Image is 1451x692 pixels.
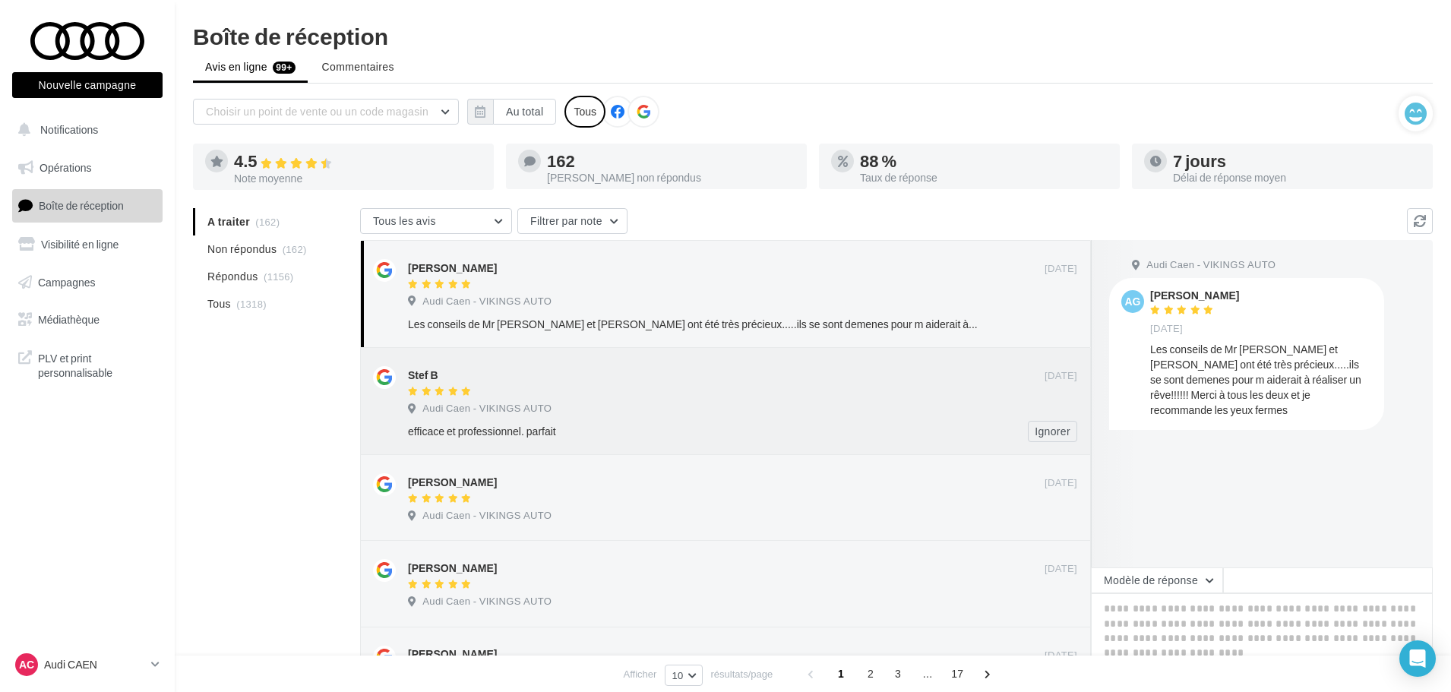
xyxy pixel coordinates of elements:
span: Audi Caen - VIKINGS AUTO [422,595,552,608]
span: [DATE] [1045,369,1077,383]
span: [DATE] [1045,562,1077,576]
span: PLV et print personnalisable [38,348,156,381]
span: 10 [672,669,683,681]
button: 10 [665,665,702,686]
div: [PERSON_NAME] [408,561,497,576]
span: Campagnes [38,275,96,288]
span: Audi Caen - VIKINGS AUTO [1146,258,1276,272]
button: Au total [467,99,556,125]
div: efficace et professionnel. parfait [408,424,978,439]
a: Médiathèque [9,304,166,336]
button: Modèle de réponse [1091,567,1223,593]
span: ag [1125,294,1141,309]
span: 1 [829,662,853,686]
div: [PERSON_NAME] [408,646,497,662]
span: Visibilité en ligne [41,238,119,251]
div: Les conseils de Mr [PERSON_NAME] et [PERSON_NAME] ont été très précieux.....ils se sont demenes p... [408,317,978,332]
div: 162 [547,153,795,169]
span: Opérations [40,161,91,174]
div: [PERSON_NAME] [1150,290,1239,301]
span: Tous [207,296,231,311]
a: Campagnes [9,267,166,299]
span: Répondus [207,269,258,284]
div: Délai de réponse moyen [1173,172,1421,183]
button: Notifications [9,114,160,146]
p: Audi CAEN [44,657,145,672]
div: Boîte de réception [193,24,1433,47]
a: Boîte de réception [9,189,166,222]
span: [DATE] [1150,322,1183,336]
div: Les conseils de Mr [PERSON_NAME] et [PERSON_NAME] ont été très précieux.....ils se sont demenes p... [1150,342,1372,418]
span: [DATE] [1045,262,1077,276]
span: Audi Caen - VIKINGS AUTO [422,295,552,308]
a: PLV et print personnalisable [9,342,166,387]
div: [PERSON_NAME] [408,261,497,276]
span: (162) [283,243,307,255]
a: Opérations [9,152,166,184]
a: Visibilité en ligne [9,229,166,261]
span: Tous les avis [373,214,436,227]
span: 17 [945,662,969,686]
span: Commentaires [322,60,394,73]
div: Open Intercom Messenger [1399,640,1436,677]
span: Audi Caen - VIKINGS AUTO [422,402,552,416]
span: ... [915,662,940,686]
button: Au total [493,99,556,125]
span: Non répondus [207,242,277,257]
div: 88 % [860,153,1108,169]
button: Ignorer [1028,421,1077,442]
span: 2 [858,662,883,686]
div: Taux de réponse [860,172,1108,183]
span: 3 [886,662,910,686]
button: Nouvelle campagne [12,72,163,98]
span: Audi Caen - VIKINGS AUTO [422,509,552,523]
span: Choisir un point de vente ou un code magasin [206,105,428,118]
span: (1156) [264,270,294,283]
a: AC Audi CAEN [12,650,163,679]
div: Stef B [408,368,438,383]
span: [DATE] [1045,649,1077,662]
div: 4.5 [234,153,482,170]
div: [PERSON_NAME] [408,475,497,490]
button: Filtrer par note [517,208,628,234]
span: Médiathèque [38,313,100,326]
span: (1318) [236,298,267,310]
span: résultats/page [711,667,773,681]
button: Choisir un point de vente ou un code magasin [193,99,459,125]
div: Note moyenne [234,173,482,184]
div: 7 jours [1173,153,1421,169]
span: AC [19,657,34,672]
span: Boîte de réception [39,199,124,212]
span: [DATE] [1045,476,1077,490]
button: Tous les avis [360,208,512,234]
span: Afficher [624,667,657,681]
div: [PERSON_NAME] non répondus [547,172,795,183]
span: Notifications [40,123,98,136]
div: Tous [564,96,605,128]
